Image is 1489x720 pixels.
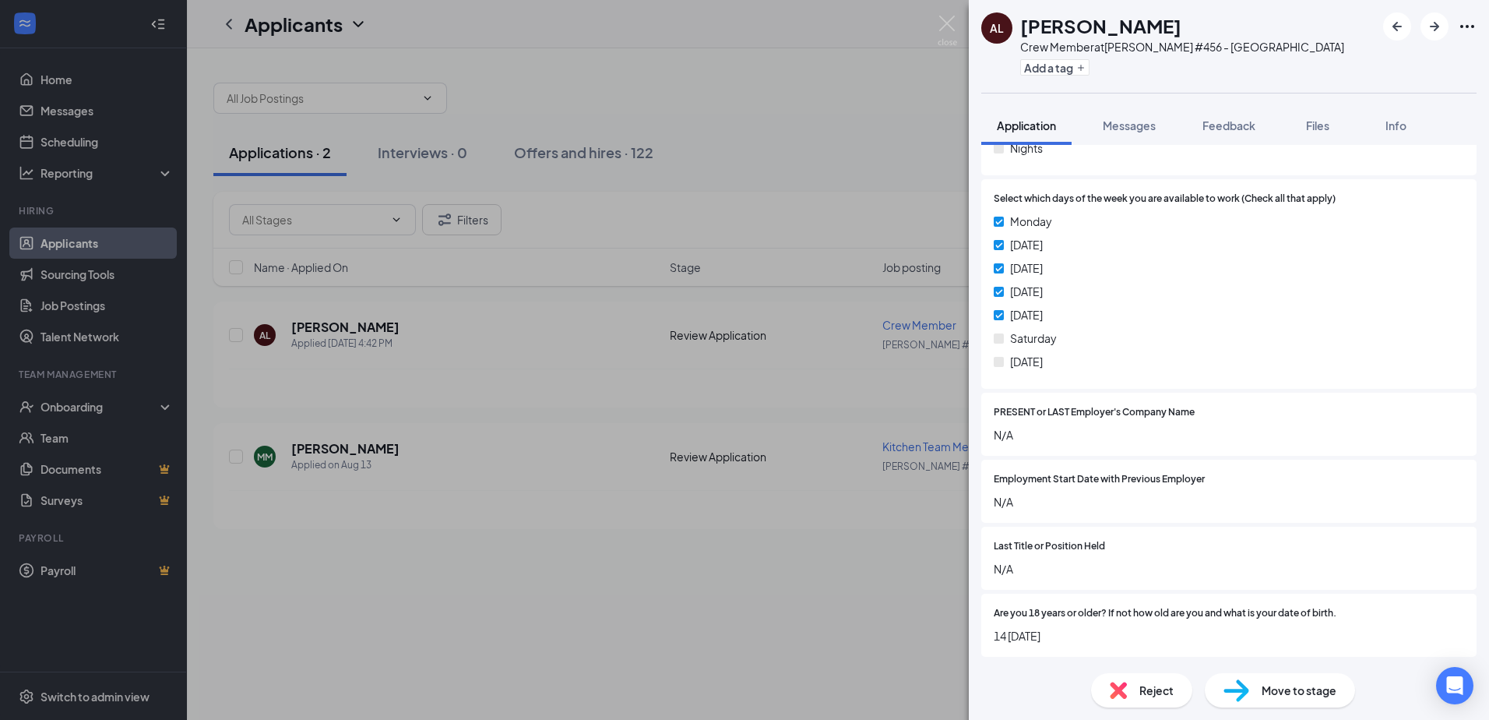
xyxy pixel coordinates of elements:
svg: ArrowRight [1425,17,1444,36]
span: N/A [994,560,1464,577]
span: Feedback [1202,118,1255,132]
span: [DATE] [1010,353,1043,370]
svg: Ellipses [1458,17,1477,36]
div: Crew Member at [PERSON_NAME] #456 - [GEOGRAPHIC_DATA] [1020,39,1344,55]
span: [DATE] [1010,283,1043,300]
span: N/A [994,426,1464,443]
span: Employment Start Date with Previous Employer [994,472,1205,487]
span: [DATE] [1010,236,1043,253]
span: [DATE] [1010,306,1043,323]
button: ArrowLeftNew [1383,12,1411,41]
span: Last Title or Position Held [994,539,1105,554]
span: PRESENT or LAST Employer's Company Name [994,405,1195,420]
span: Application [997,118,1056,132]
span: Are you 18 years or older? If not how old are you and what is your date of birth. [994,606,1336,621]
svg: Plus [1076,63,1086,72]
span: Nights [1010,139,1043,157]
span: Files [1306,118,1329,132]
span: Reject [1139,682,1174,699]
span: Saturday [1010,330,1057,347]
div: Open Intercom Messenger [1436,667,1473,704]
span: Select which days of the week you are available to work (Check all that apply) [994,192,1336,206]
span: [DATE] [1010,259,1043,277]
span: 14 [DATE] [994,627,1464,644]
span: Monday [1010,213,1052,230]
span: Messages [1103,118,1156,132]
span: Info [1385,118,1406,132]
button: ArrowRight [1420,12,1449,41]
div: AL [990,20,1004,36]
span: N/A [994,493,1464,510]
h1: [PERSON_NAME] [1020,12,1181,39]
span: Move to stage [1262,682,1336,699]
button: PlusAdd a tag [1020,59,1089,76]
svg: ArrowLeftNew [1388,17,1406,36]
